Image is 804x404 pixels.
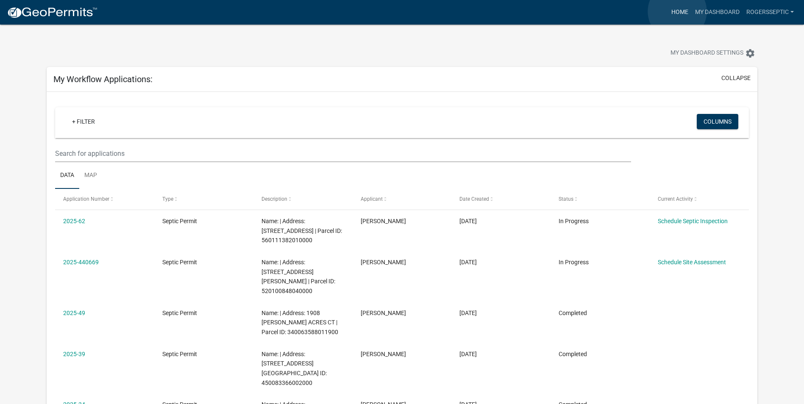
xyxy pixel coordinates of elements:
[459,259,477,266] span: 06/24/2025
[559,351,587,357] span: Completed
[253,189,353,209] datatable-header-cell: Description
[658,218,728,224] a: Schedule Septic Inspection
[63,351,85,357] a: 2025-39
[352,189,451,209] datatable-header-cell: Applicant
[162,196,173,202] span: Type
[262,218,342,244] span: Name: | Address: 2172 245TH LN | Parcel ID: 560111382010000
[559,218,589,224] span: In Progress
[697,114,738,129] button: Columns
[658,259,726,266] a: Schedule Site Assessment
[459,351,477,357] span: 06/04/2025
[55,162,79,189] a: Data
[262,196,287,202] span: Description
[63,310,85,316] a: 2025-49
[162,218,197,224] span: Septic Permit
[53,74,153,84] h5: My Workflow Applications:
[65,114,102,129] a: + Filter
[154,189,253,209] datatable-header-cell: Type
[79,162,102,189] a: Map
[361,218,406,224] span: Rick Rogers
[459,196,489,202] span: Date Created
[63,196,109,202] span: Application Number
[162,259,197,266] span: Septic Permit
[361,310,406,316] span: Rick Rogers
[664,45,762,61] button: My Dashboard Settingssettings
[361,351,406,357] span: Rick Rogers
[459,310,477,316] span: 06/20/2025
[162,310,197,316] span: Septic Permit
[162,351,197,357] span: Septic Permit
[670,48,743,58] span: My Dashboard Settings
[743,4,797,20] a: rogersseptic
[668,4,692,20] a: Home
[55,189,154,209] datatable-header-cell: Application Number
[692,4,743,20] a: My Dashboard
[361,196,383,202] span: Applicant
[361,259,406,266] span: Rick Rogers
[63,259,99,266] a: 2025-440669
[262,310,338,336] span: Name: | Address: 1908 PATRICIA ACRES CT | Parcel ID: 340063588011900
[55,145,631,162] input: Search for applications
[559,196,573,202] span: Status
[658,196,693,202] span: Current Activity
[745,48,755,58] i: settings
[559,259,589,266] span: In Progress
[262,259,335,294] span: Name: | Address: 2330 ST CHARLES RD | Parcel ID: 520100848040000
[650,189,749,209] datatable-header-cell: Current Activity
[721,74,751,83] button: collapse
[551,189,650,209] datatable-header-cell: Status
[559,310,587,316] span: Completed
[459,218,477,224] span: 07/29/2025
[63,218,85,224] a: 2025-62
[262,351,327,386] span: Name: | Address: 3019 220TH ST | Parcel ID: 450083366002000
[451,189,551,209] datatable-header-cell: Date Created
